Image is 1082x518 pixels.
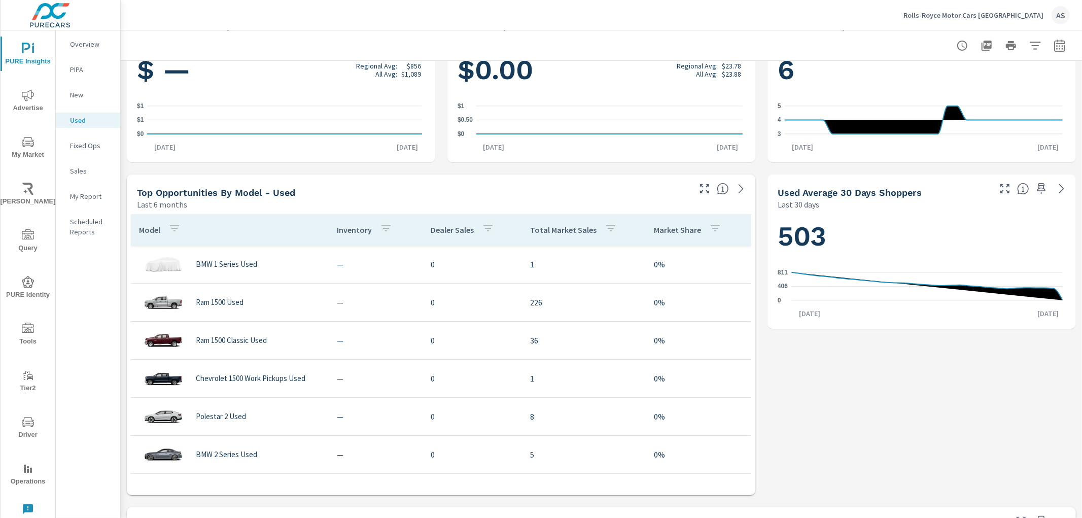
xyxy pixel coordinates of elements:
[530,334,638,347] p: 36
[70,191,112,201] p: My Report
[143,439,184,470] img: glamour
[1030,308,1066,319] p: [DATE]
[654,258,743,270] p: 0%
[70,90,112,100] p: New
[4,416,52,441] span: Driver
[4,229,52,254] span: Query
[147,142,183,152] p: [DATE]
[722,62,741,70] p: $23.78
[654,334,743,347] p: 0%
[677,62,718,70] p: Regional Avg:
[458,53,746,87] h1: $0.00
[722,70,741,78] p: $23.88
[530,410,638,423] p: 8
[196,450,257,459] p: BMW 2 Series Used
[4,369,52,394] span: Tier2
[70,64,112,75] p: PIPA
[530,296,638,308] p: 226
[778,117,781,124] text: 4
[4,89,52,114] span: Advertise
[137,117,144,124] text: $1
[337,410,414,423] p: —
[458,102,465,110] text: $1
[778,187,922,198] h5: Used Average 30 Days Shoppers
[196,260,257,269] p: BMW 1 Series Used
[976,36,997,56] button: "Export Report to PDF"
[56,214,120,239] div: Scheduled Reports
[1017,183,1029,195] span: A rolling 30 day total of daily Shoppers on the dealership website, averaged over the selected da...
[337,448,414,461] p: —
[56,189,120,204] div: My Report
[1050,36,1070,56] button: Select Date Range
[70,39,112,49] p: Overview
[733,181,749,197] a: See more details in report
[778,297,781,304] text: 0
[4,43,52,67] span: PURE Insights
[196,298,243,307] p: Ram 1500 Used
[56,62,120,77] div: PIPA
[530,258,638,270] p: 1
[337,258,414,270] p: —
[785,142,820,152] p: [DATE]
[70,115,112,125] p: Used
[530,372,638,385] p: 1
[792,308,827,319] p: [DATE]
[1025,36,1045,56] button: Apply Filters
[4,323,52,348] span: Tools
[1033,181,1050,197] span: Save this to your personalized report
[696,181,713,197] button: Make Fullscreen
[143,287,184,318] img: glamour
[337,372,414,385] p: —
[1054,181,1070,197] a: See more details in report
[4,183,52,208] span: [PERSON_NAME]
[778,269,788,276] text: 811
[476,142,511,152] p: [DATE]
[530,448,638,461] p: 5
[143,401,184,432] img: glamour
[654,225,701,235] p: Market Share
[431,296,514,308] p: 0
[997,181,1013,197] button: Make Fullscreen
[778,198,819,211] p: Last 30 days
[431,225,474,235] p: Dealer Sales
[137,102,144,110] text: $1
[1030,142,1066,152] p: [DATE]
[137,187,295,198] h5: Top Opportunities by Model - Used
[375,70,397,78] p: All Avg:
[654,410,743,423] p: 0%
[654,448,743,461] p: 0%
[431,334,514,347] p: 0
[143,325,184,356] img: glamour
[903,11,1043,20] p: Rolls-Royce Motor Cars [GEOGRAPHIC_DATA]
[139,225,160,235] p: Model
[530,225,597,235] p: Total Market Sales
[143,363,184,394] img: glamour
[407,62,421,70] p: $856
[56,138,120,153] div: Fixed Ops
[137,198,187,211] p: Last 6 months
[710,142,745,152] p: [DATE]
[56,87,120,102] div: New
[431,372,514,385] p: 0
[4,276,52,301] span: PURE Identity
[390,142,425,152] p: [DATE]
[778,130,781,137] text: 3
[56,163,120,179] div: Sales
[431,410,514,423] p: 0
[70,217,112,237] p: Scheduled Reports
[56,37,120,52] div: Overview
[196,412,246,421] p: Polestar 2 Used
[356,62,397,70] p: Regional Avg:
[70,166,112,176] p: Sales
[654,296,743,308] p: 0%
[778,219,1066,254] h1: 503
[337,225,372,235] p: Inventory
[196,374,305,383] p: Chevrolet 1500 Work Pickups Used
[654,372,743,385] p: 0%
[431,448,514,461] p: 0
[778,283,788,290] text: 406
[696,70,718,78] p: All Avg:
[431,258,514,270] p: 0
[401,70,421,78] p: $1,089
[337,296,414,308] p: —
